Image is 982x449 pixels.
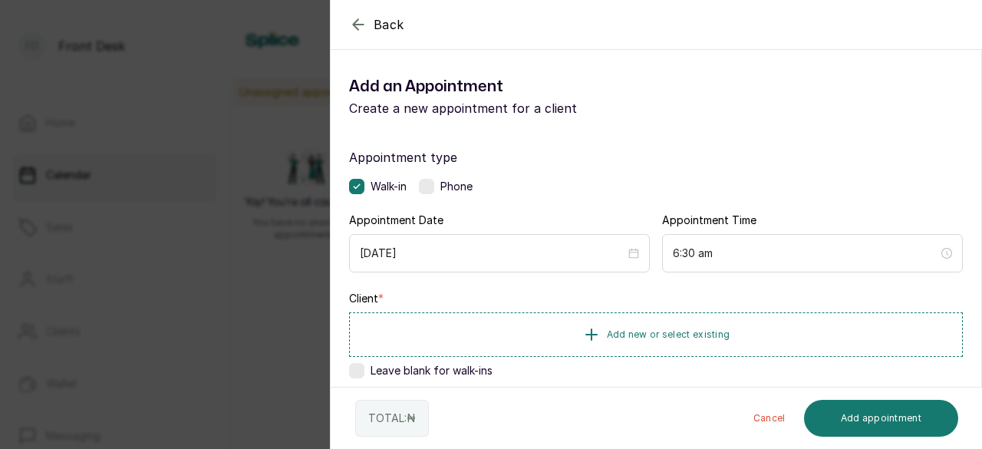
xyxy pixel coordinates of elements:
[349,291,384,306] label: Client
[440,179,473,194] span: Phone
[360,245,625,262] input: Select date
[662,213,756,228] label: Appointment Time
[349,312,963,357] button: Add new or select existing
[349,99,656,117] p: Create a new appointment for a client
[368,411,416,426] p: TOTAL: ₦
[673,245,938,262] input: Select time
[349,148,963,167] label: Appointment type
[349,213,443,228] label: Appointment Date
[804,400,959,437] button: Add appointment
[349,74,656,99] h1: Add an Appointment
[371,363,493,378] span: Leave blank for walk-ins
[741,400,798,437] button: Cancel
[349,15,404,34] button: Back
[374,15,404,34] span: Back
[371,179,407,194] span: Walk-in
[607,328,730,341] span: Add new or select existing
